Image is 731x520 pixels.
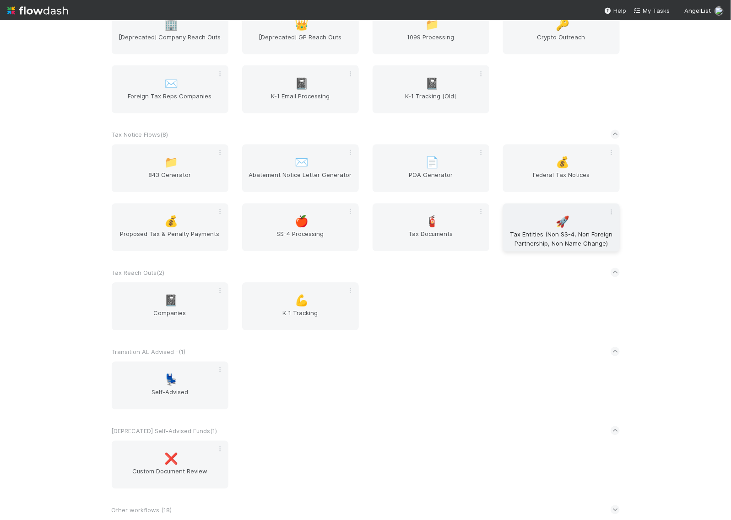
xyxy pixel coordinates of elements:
[425,216,439,228] span: 🧯
[507,32,616,51] span: Crypto Outreach
[503,204,620,252] a: 🚀Tax Entities (Non SS-4, Non Foreign Partnership, Non Name Change)
[112,441,228,489] a: ❌Custom Document Review
[112,65,228,113] a: ✉️Foreign Tax Reps Companies
[295,157,309,169] span: ✉️
[246,171,355,189] span: Abatement Notice Letter Generator
[164,295,178,307] span: 📓
[112,348,186,355] span: Transition AL Advised - ( 1 )
[376,91,486,110] span: K-1 Tracking [Old]
[425,78,439,90] span: 📓
[295,216,309,228] span: 🍎
[112,131,168,138] span: Tax Notice Flows ( 8 )
[115,309,225,327] span: Companies
[242,283,359,331] a: 💪K-1 Tracking
[115,230,225,248] span: Proposed Tax & Penalty Payments
[115,388,225,406] span: Self-Advised
[242,65,359,113] a: 📓K-1 Email Processing
[242,6,359,54] a: 👑[Deprecated] GP Reach Outs
[112,362,228,410] a: 💺Self-Advised
[246,230,355,248] span: SS-4 Processing
[425,19,439,31] span: 📁
[112,145,228,193] a: 📁843 Generator
[115,467,225,485] span: Custom Document Review
[115,32,225,51] span: [Deprecated] Company Reach Outs
[556,216,569,228] span: 🚀
[373,65,489,113] a: 📓K-1 Tracking [Old]
[242,145,359,193] a: ✉️Abatement Notice Letter Generator
[376,230,486,248] span: Tax Documents
[112,269,165,276] span: Tax Reach Outs ( 2 )
[507,230,616,248] span: Tax Entities (Non SS-4, Non Foreign Partnership, Non Name Change)
[373,204,489,252] a: 🧯Tax Documents
[164,78,178,90] span: ✉️
[507,171,616,189] span: Federal Tax Notices
[115,171,225,189] span: 843 Generator
[164,19,178,31] span: 🏢
[373,145,489,193] a: 📄POA Generator
[164,157,178,169] span: 📁
[684,7,711,14] span: AngelList
[604,6,626,15] div: Help
[112,6,228,54] a: 🏢[Deprecated] Company Reach Outs
[246,309,355,327] span: K-1 Tracking
[115,91,225,110] span: Foreign Tax Reps Companies
[112,204,228,252] a: 💰Proposed Tax & Penalty Payments
[246,32,355,51] span: [Deprecated] GP Reach Outs
[295,19,309,31] span: 👑
[7,3,68,18] img: logo-inverted-e16ddd16eac7371096b0.svg
[112,427,217,434] span: [DEPRECATED] Self-Advised Funds ( 1 )
[295,78,309,90] span: 📓
[164,216,178,228] span: 💰
[634,6,670,15] a: My Tasks
[164,453,178,465] span: ❌
[425,157,439,169] span: 📄
[556,157,569,169] span: 💰
[112,283,228,331] a: 📓Companies
[246,91,355,110] span: K-1 Email Processing
[503,145,620,193] a: 💰Federal Tax Notices
[634,7,670,14] span: My Tasks
[295,295,309,307] span: 💪
[373,6,489,54] a: 📁1099 Processing
[503,6,620,54] a: 🔑Crypto Outreach
[376,171,486,189] span: POA Generator
[715,6,724,16] img: avatar_cc3a00d7-dd5c-4a2f-8d58-dd6545b20c0d.png
[556,19,569,31] span: 🔑
[164,374,178,386] span: 💺
[376,32,486,51] span: 1099 Processing
[112,506,172,514] span: Other workflows ( 18 )
[242,204,359,252] a: 🍎SS-4 Processing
